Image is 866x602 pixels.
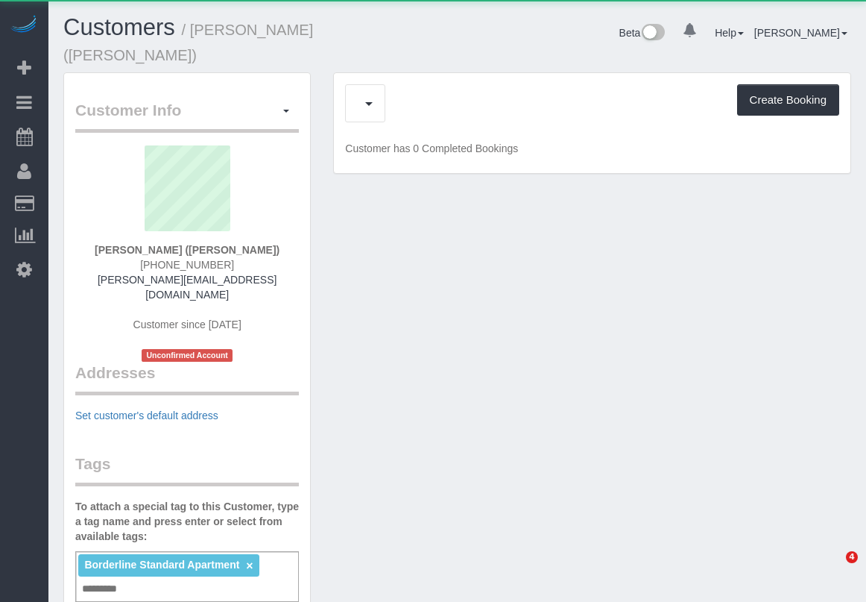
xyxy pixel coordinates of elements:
a: Help [715,27,744,39]
iframe: Intercom live chat [815,551,851,587]
a: [PERSON_NAME][EMAIL_ADDRESS][DOMAIN_NAME] [98,274,276,301]
legend: Customer Info [75,99,299,133]
span: 4 [846,551,858,563]
span: Unconfirmed Account [142,349,233,362]
a: Beta [619,27,666,39]
legend: Tags [75,453,299,486]
span: Borderline Standard Apartment [84,559,239,571]
button: Create Booking [737,84,839,116]
span: [PHONE_NUMBER] [140,259,234,271]
img: Automaid Logo [9,15,39,36]
img: New interface [640,24,665,43]
small: / [PERSON_NAME] ([PERSON_NAME]) [63,22,313,63]
a: × [246,559,253,572]
a: Set customer's default address [75,410,218,421]
a: [PERSON_NAME] [754,27,847,39]
label: To attach a special tag to this Customer, type a tag name and press enter or select from availabl... [75,499,299,544]
strong: [PERSON_NAME] ([PERSON_NAME]) [95,244,279,256]
p: Customer has 0 Completed Bookings [345,141,839,156]
span: Customer since [DATE] [133,319,241,330]
a: Customers [63,14,175,40]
